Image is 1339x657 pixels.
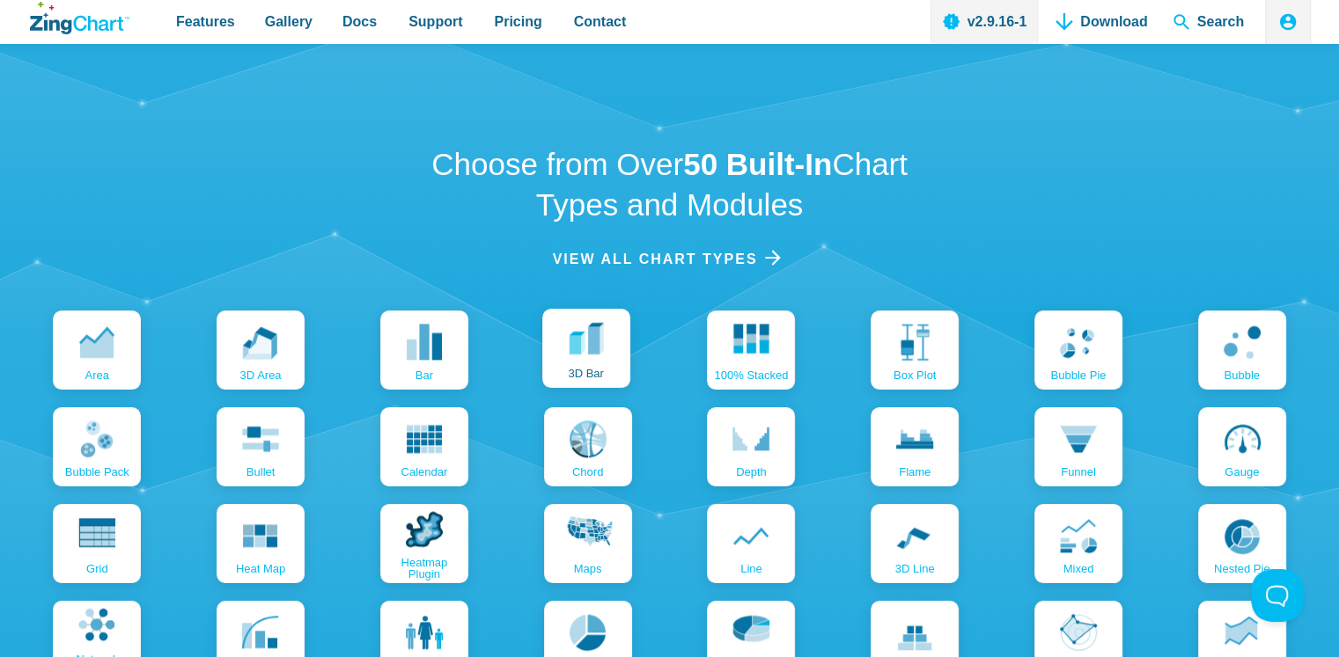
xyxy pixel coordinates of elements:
a: depth [707,407,795,486]
span: Heat map [236,563,285,574]
span: 3D area [240,369,282,381]
span: nested pie [1214,563,1270,574]
span: maps [574,563,602,574]
span: grid [86,563,108,574]
span: area [85,369,109,381]
a: 3D line [871,504,959,583]
span: line [740,563,762,574]
span: Pricing [494,10,541,33]
a: 3D bar [542,309,630,388]
a: 100% Stacked [707,310,795,390]
a: 3D area [217,310,305,390]
span: bar [416,369,433,381]
span: bubble pie [1050,369,1106,381]
a: bar [380,310,468,390]
span: mixed [1063,563,1094,574]
span: 100% Stacked [714,369,788,381]
a: bubble [1198,310,1286,390]
span: View all chart Types [553,247,758,271]
a: funnel [1034,407,1122,486]
iframe: Toggle Customer Support [1251,569,1304,622]
span: bullet [246,466,276,478]
span: 3D line [895,563,935,574]
span: box plot [894,369,936,381]
span: Features [176,10,235,33]
span: gauge [1225,466,1259,478]
a: Heatmap Plugin [380,504,468,583]
a: chord [544,407,632,486]
span: Gallery [265,10,313,33]
a: bubble pack [53,407,141,486]
a: bubble pie [1034,310,1122,390]
a: gauge [1198,407,1286,486]
strong: 50 Built-In [683,147,832,181]
a: area [53,310,141,390]
span: bubble [1224,369,1259,381]
span: flame [899,466,931,478]
span: bubble pack [65,466,129,478]
span: calendar [401,466,447,478]
a: maps [544,504,632,583]
a: flame [871,407,959,486]
h2: Choose from Over Chart Types and Modules [412,144,927,224]
a: nested pie [1198,504,1286,583]
a: calendar [380,407,468,486]
a: grid [53,504,141,583]
span: 3D bar [568,368,603,379]
a: mixed [1034,504,1122,583]
a: View all chart Types [553,247,787,271]
a: bullet [217,407,305,486]
span: chord [572,466,603,478]
a: line [707,504,795,583]
span: Docs [342,10,377,33]
span: Contact [574,10,627,33]
a: ZingChart Logo. Click to return to the homepage [30,2,129,34]
span: Heatmap Plugin [385,557,464,580]
span: Support [408,10,462,33]
a: box plot [871,310,959,390]
a: Heat map [217,504,305,583]
span: depth [736,466,767,478]
span: funnel [1061,466,1096,478]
